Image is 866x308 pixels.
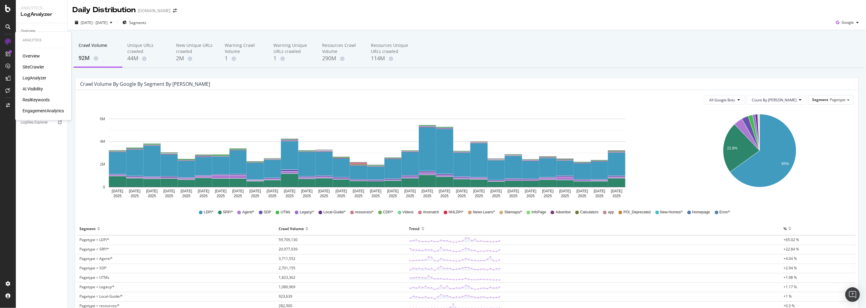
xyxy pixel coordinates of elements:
span: Local-Guide/* [323,210,346,215]
a: Logfiles Explorer [21,119,63,126]
div: 1 [273,54,312,62]
div: % [783,224,787,233]
div: Warning Crawl Volume [225,42,264,54]
span: Legacy/* [300,210,314,215]
text: [DATE] [318,189,330,193]
span: 3,711,552 [279,256,295,261]
text: 2025 [165,194,173,198]
span: InfoPage [532,210,546,215]
text: [DATE] [576,189,588,193]
span: 20,977,939 [279,247,297,252]
div: Crawl Volume [279,224,304,233]
text: 2025 [217,194,225,198]
span: Pagetype = UTMs [79,275,109,280]
span: Sitemaps/* [505,210,522,215]
span: Videos [403,210,414,215]
div: A chart. [80,110,654,201]
span: 59,709,130 [279,237,297,242]
text: [DATE] [542,189,554,193]
div: Crawl Volume [79,42,118,54]
span: Google [842,20,854,25]
text: [DATE] [387,189,399,193]
text: [DATE] [267,189,278,193]
text: [DATE] [473,189,485,193]
div: 2M [176,54,215,62]
text: 2025 [544,194,552,198]
text: 2025 [371,194,380,198]
a: Overview [23,53,40,59]
text: 2025 [441,194,449,198]
span: LDP/* [204,210,213,215]
span: Pagetype = SDP [79,265,106,271]
text: 65% [782,162,789,166]
text: 2025 [389,194,397,198]
a: SiteCrawler [23,64,44,70]
span: News-Learn/* [473,210,495,215]
span: Segment [812,97,828,102]
text: 2025 [492,194,500,198]
div: arrow-right-arrow-left [173,9,177,13]
div: Analytics [21,5,62,11]
div: RealKeywords [23,97,50,103]
a: LogAnalyzer [23,75,46,81]
text: 2025 [509,194,518,198]
span: 1,080,969 [279,284,295,289]
button: Count By [PERSON_NAME] [747,95,807,105]
span: Advertise [556,210,571,215]
span: New-Homes/* [660,210,683,215]
text: [DATE] [491,189,502,193]
text: [DATE] [594,189,605,193]
text: [DATE] [370,189,382,193]
svg: A chart. [667,110,852,201]
span: +1 % [783,294,792,299]
text: [DATE] [525,189,537,193]
div: 1 [225,54,264,62]
span: UTMs [281,210,290,215]
span: 2,701,155 [279,265,295,271]
span: resources/* [355,210,374,215]
button: Segments [120,18,149,27]
span: SRP/* [223,210,233,215]
span: +1.17 % [783,284,797,289]
text: [DATE] [456,189,468,193]
text: 2025 [423,194,431,198]
text: 2025 [234,194,242,198]
span: Segments [129,20,146,25]
text: 4M [100,140,105,144]
button: All Google Bots [704,95,745,105]
span: Calculators [580,210,599,215]
text: 2025 [337,194,345,198]
text: 2025 [613,194,621,198]
span: Pagetype = Legacy/* [79,284,114,289]
div: 114M [371,54,410,62]
text: 22.8% [727,146,737,150]
span: Pagetype = SRP/* [79,247,109,252]
span: #nomatch [423,210,439,215]
div: Unique URLs crawled [127,42,166,54]
span: app [608,210,614,215]
text: 2025 [320,194,328,198]
span: Count By Day [752,97,797,103]
div: Daily Distribution [72,5,136,15]
text: 2025 [286,194,294,198]
div: Analytics [23,38,64,43]
text: 2M [100,162,105,166]
text: 2025 [406,194,414,198]
div: 44M [127,54,166,62]
text: [DATE] [421,189,433,193]
text: 2025 [199,194,208,198]
button: Google [833,18,861,27]
span: CDP/* [383,210,393,215]
div: 290M [322,54,361,62]
text: 6M [100,117,105,121]
text: [DATE] [198,189,209,193]
span: +65.02 % [783,237,799,242]
text: 2025 [251,194,259,198]
span: 923,639 [279,294,292,299]
span: +4.04 % [783,256,797,261]
text: 2025 [458,194,466,198]
span: Pagetype = Local-Guide/* [79,294,123,299]
div: Logfiles Explorer [21,119,48,126]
